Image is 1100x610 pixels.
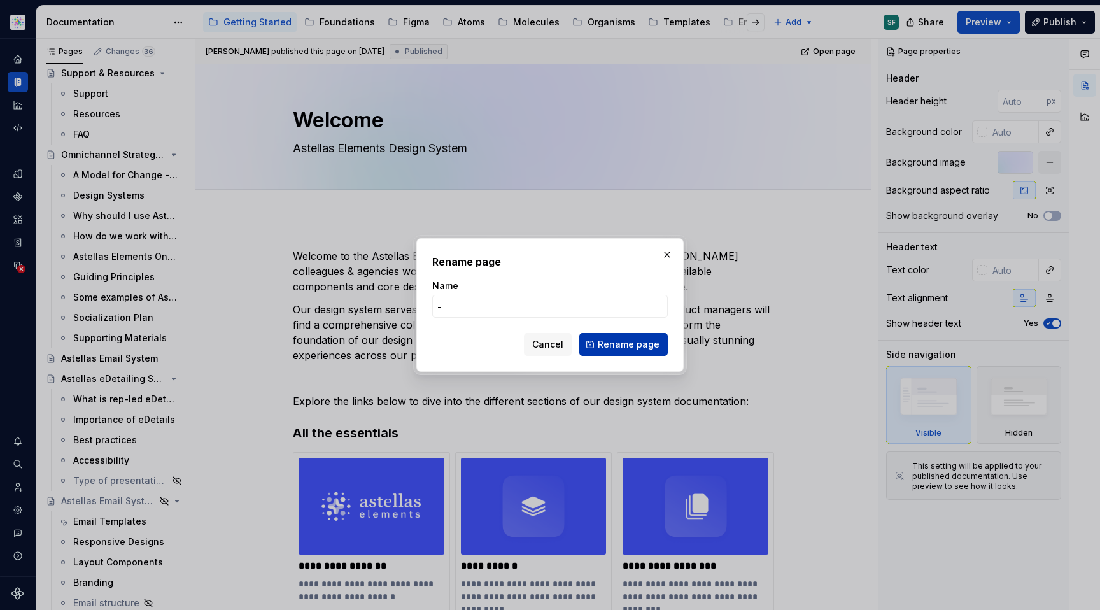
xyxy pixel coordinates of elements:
[532,338,563,351] span: Cancel
[432,280,458,292] label: Name
[579,333,668,356] button: Rename page
[432,254,668,269] h2: Rename page
[524,333,572,356] button: Cancel
[598,338,659,351] span: Rename page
